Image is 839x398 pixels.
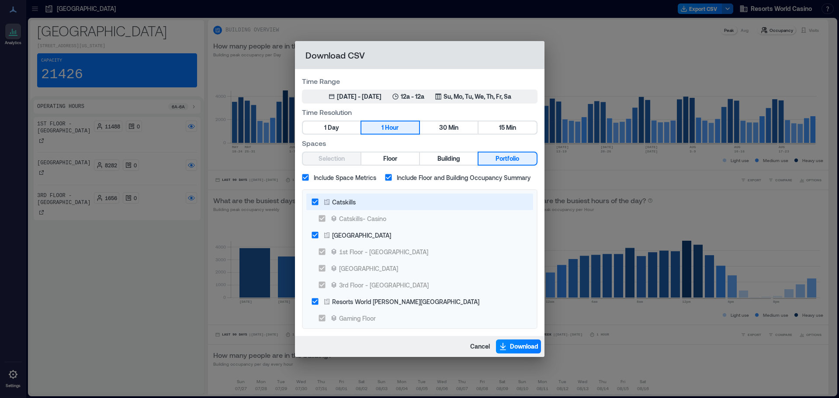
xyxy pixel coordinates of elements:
[437,153,460,164] span: Building
[339,247,428,256] div: 1st Floor - [GEOGRAPHIC_DATA]
[420,152,478,165] button: Building
[468,339,492,353] button: Cancel
[383,153,397,164] span: Floor
[337,92,381,101] div: [DATE] - [DATE]
[397,173,530,182] span: Include Floor and Building Occupancy Summary
[478,152,536,165] button: Portfolio
[324,122,326,133] span: 1
[302,107,537,117] label: Time Resolution
[470,342,490,351] span: Cancel
[332,231,391,240] div: [GEOGRAPHIC_DATA]
[339,280,429,290] div: 3rd Floor - [GEOGRAPHIC_DATA]
[302,138,537,148] label: Spaces
[361,121,419,134] button: 1 Hour
[302,76,537,86] label: Time Range
[361,152,419,165] button: Floor
[332,297,479,306] div: Resorts World [PERSON_NAME][GEOGRAPHIC_DATA]
[332,197,356,207] div: Catskills
[496,339,541,353] button: Download
[303,121,361,134] button: 1 Day
[499,122,505,133] span: 15
[339,214,386,223] div: Catskills- Casino
[439,122,447,133] span: 30
[339,314,376,323] div: Gaming Floor
[381,122,384,133] span: 1
[420,121,478,134] button: 30 Min
[401,92,424,101] p: 12a - 12a
[302,90,537,104] button: [DATE] - [DATE]12a - 12aSu, Mo, Tu, We, Th, Fr, Sa
[478,121,536,134] button: 15 Min
[314,173,376,182] span: Include Space Metrics
[506,122,516,133] span: Min
[339,264,398,273] div: [GEOGRAPHIC_DATA]
[510,342,538,351] span: Download
[295,41,544,69] h2: Download CSV
[385,122,399,133] span: Hour
[496,153,519,164] span: Portfolio
[444,92,511,101] p: Su, Mo, Tu, We, Th, Fr, Sa
[448,122,458,133] span: Min
[328,122,339,133] span: Day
